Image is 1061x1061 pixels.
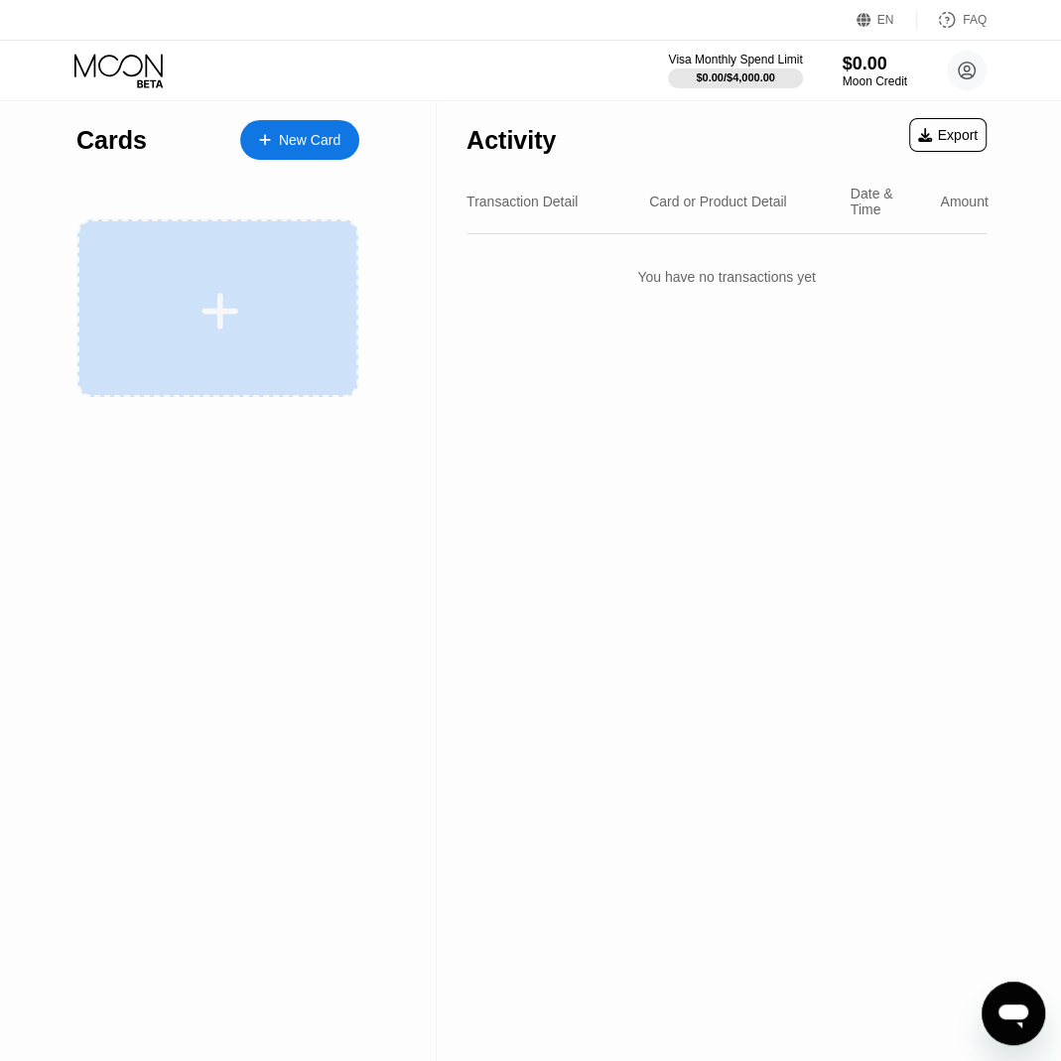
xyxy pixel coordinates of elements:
div: You have no transactions yet [466,249,987,305]
div: New Card [279,132,340,149]
div: Export [918,127,978,143]
div: Date & Time [851,186,925,217]
div: $0.00 / $4,000.00 [696,71,775,83]
iframe: Knapp för att öppna meddelandefönstret [982,982,1045,1045]
div: Cards [76,126,147,155]
div: Visa Monthly Spend Limit [668,53,802,66]
div: Visa Monthly Spend Limit$0.00/$4,000.00 [668,53,802,88]
div: Amount [940,194,988,209]
div: Card or Product Detail [649,194,787,209]
div: FAQ [963,13,987,27]
div: EN [857,10,917,30]
div: New Card [240,120,359,160]
div: Activity [466,126,556,155]
div: EN [877,13,894,27]
div: $0.00 [843,54,907,74]
div: FAQ [917,10,987,30]
div: $0.00Moon Credit [843,54,907,88]
div: Transaction Detail [466,194,578,209]
div: Moon Credit [843,74,907,88]
div: Export [909,118,987,152]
